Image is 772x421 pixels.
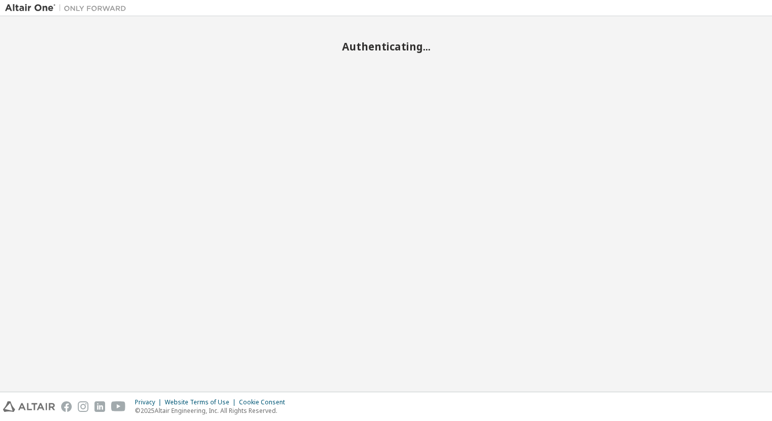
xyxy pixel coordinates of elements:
[3,401,55,412] img: altair_logo.svg
[165,398,239,406] div: Website Terms of Use
[5,40,767,53] h2: Authenticating...
[135,406,291,415] p: © 2025 Altair Engineering, Inc. All Rights Reserved.
[61,401,72,412] img: facebook.svg
[111,401,126,412] img: youtube.svg
[94,401,105,412] img: linkedin.svg
[78,401,88,412] img: instagram.svg
[135,398,165,406] div: Privacy
[239,398,291,406] div: Cookie Consent
[5,3,131,13] img: Altair One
